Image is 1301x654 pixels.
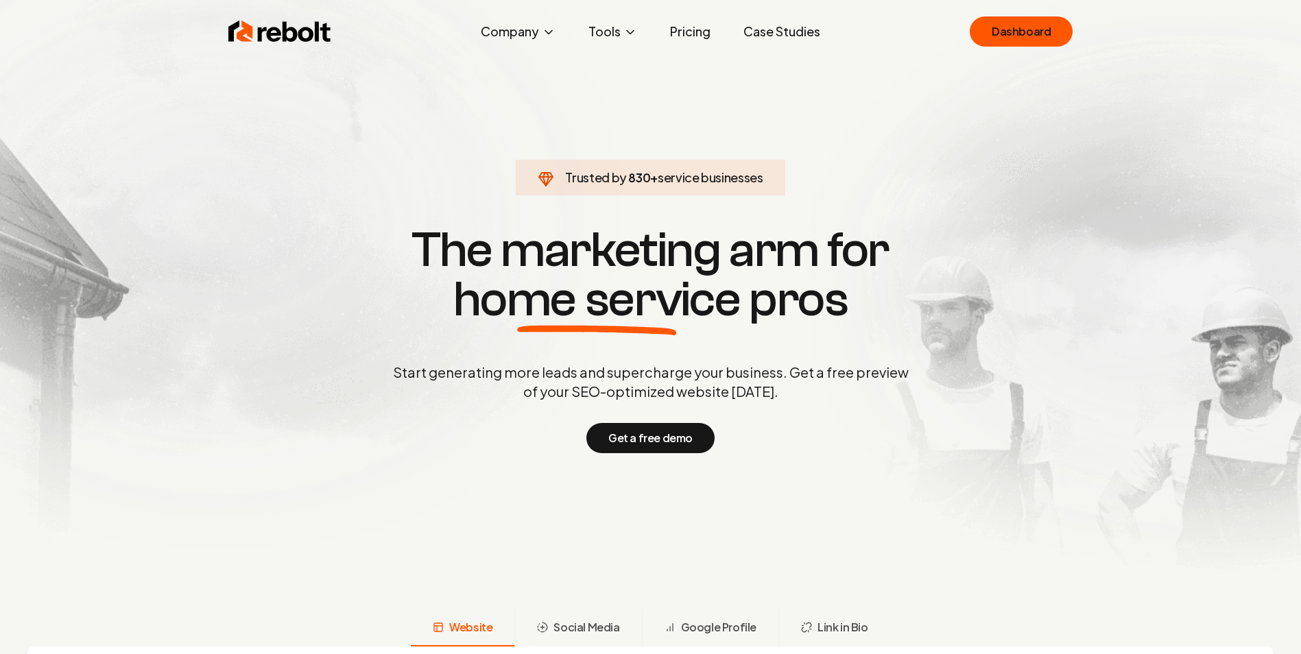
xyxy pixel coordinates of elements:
span: Trusted by [565,169,626,185]
span: Link in Bio [817,619,868,635]
button: Tools [577,18,648,45]
button: Get a free demo [586,423,715,453]
img: Rebolt Logo [228,18,331,45]
span: Website [449,619,492,635]
p: Start generating more leads and supercharge your business. Get a free preview of your SEO-optimiz... [390,363,911,401]
button: Website [411,611,514,646]
a: Case Studies [732,18,831,45]
span: Social Media [553,619,619,635]
span: service businesses [658,169,763,185]
a: Pricing [659,18,721,45]
a: Dashboard [970,16,1073,47]
span: home service [453,275,741,324]
button: Google Profile [642,611,778,646]
h1: The marketing arm for pros [322,226,980,324]
span: + [650,169,658,185]
span: 830 [628,168,650,187]
button: Link in Bio [778,611,890,646]
button: Social Media [514,611,641,646]
span: Google Profile [681,619,756,635]
button: Company [470,18,566,45]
